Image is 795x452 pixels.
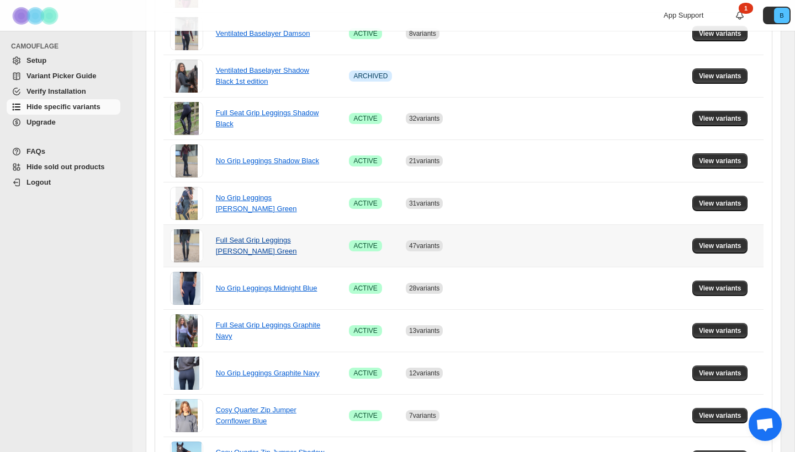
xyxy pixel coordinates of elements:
span: 12 variants [409,369,439,377]
button: View variants [692,68,748,84]
a: No Grip Leggings Shadow Black [216,157,319,165]
span: 32 variants [409,115,439,122]
a: Variant Picker Guide [7,68,120,84]
a: Logout [7,175,120,190]
button: View variants [692,365,748,381]
a: FAQs [7,144,120,159]
button: View variants [692,196,748,211]
button: View variants [692,26,748,41]
a: 1 [734,10,745,21]
div: 1 [739,3,753,14]
span: ACTIVE [353,326,377,335]
a: Cosy Quarter Zip Jumper Cornflower Blue [216,406,296,425]
span: ACTIVE [353,284,377,293]
span: View variants [699,326,741,335]
span: ACTIVE [353,411,377,420]
button: View variants [692,238,748,254]
span: ACTIVE [353,369,377,378]
span: Variant Picker Guide [26,72,96,80]
button: View variants [692,408,748,423]
a: Ventilated Baselayer Damson [216,29,310,37]
span: Hide sold out products [26,163,105,171]
span: View variants [699,199,741,208]
a: No Grip Leggings Midnight Blue [216,284,317,292]
img: Camouflage [9,1,64,31]
span: View variants [699,369,741,378]
a: No Grip Leggings [PERSON_NAME] Green [216,193,297,213]
span: View variants [699,284,741,293]
span: FAQs [26,147,45,155]
span: 7 variants [409,412,436,419]
span: View variants [699,72,741,80]
span: App Support [664,11,703,19]
span: Verify Installation [26,87,86,95]
span: 31 variants [409,200,439,207]
span: ACTIVE [353,29,377,38]
span: ACTIVE [353,114,377,123]
button: View variants [692,111,748,126]
span: View variants [699,157,741,165]
span: View variants [699,114,741,123]
button: View variants [692,153,748,169]
button: Avatar with initials B [763,7,791,24]
text: B [780,12,783,19]
a: Setup [7,53,120,68]
a: Hide sold out products [7,159,120,175]
a: Verify Installation [7,84,120,99]
a: Hide specific variants [7,99,120,115]
span: Setup [26,56,46,64]
span: 21 variants [409,157,439,165]
span: 28 variants [409,284,439,292]
span: 47 variants [409,242,439,250]
button: View variants [692,323,748,338]
a: Full Seat Grip Leggings Shadow Black [216,109,319,128]
a: No Grip Leggings Graphite Navy [216,369,320,377]
span: ACTIVE [353,157,377,165]
button: View variants [692,281,748,296]
span: ACTIVE [353,199,377,208]
span: View variants [699,241,741,250]
span: View variants [699,411,741,420]
span: Logout [26,178,51,186]
span: ARCHIVED [353,72,388,80]
span: View variants [699,29,741,38]
span: 8 variants [409,30,436,37]
span: Hide specific variants [26,103,100,111]
a: Open chat [749,408,782,441]
span: ACTIVE [353,241,377,250]
a: Full Seat Grip Leggings [PERSON_NAME] Green [216,236,297,255]
span: 13 variants [409,327,439,335]
span: Avatar with initials B [774,8,789,23]
a: Full Seat Grip Leggings Graphite Navy [216,321,320,340]
a: Upgrade [7,115,120,130]
span: Upgrade [26,118,56,126]
span: CAMOUFLAGE [11,42,125,51]
a: Ventilated Baselayer Shadow Black 1st edition [216,66,309,85]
